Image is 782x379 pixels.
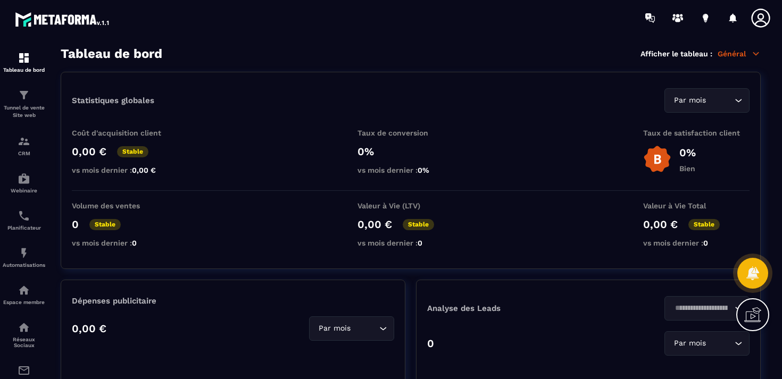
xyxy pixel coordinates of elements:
input: Search for option [708,95,732,106]
a: social-networksocial-networkRéseaux Sociaux [3,313,45,356]
p: 0,00 € [72,145,106,158]
div: Search for option [664,296,750,321]
p: Taux de satisfaction client [643,129,750,137]
span: Par mois [316,323,353,334]
p: Valeur à Vie Total [643,201,750,210]
p: vs mois dernier : [643,239,750,247]
input: Search for option [353,323,377,334]
p: vs mois dernier : [72,166,178,174]
div: Search for option [664,331,750,356]
p: Automatisations [3,262,45,268]
input: Search for option [708,338,732,349]
img: scheduler [18,209,30,222]
a: schedulerschedulerPlanificateur [3,201,45,239]
p: Stable [89,219,121,230]
img: formation [18,89,30,102]
img: automations [18,247,30,259]
img: automations [18,284,30,297]
p: vs mois dernier : [72,239,178,247]
p: Webinaire [3,188,45,193]
p: Général [718,49,761,58]
p: Tunnel de vente Site web [3,104,45,119]
img: formation [18,52,30,64]
img: formation [18,135,30,148]
div: Search for option [309,316,394,341]
h3: Tableau de bord [61,46,162,61]
a: formationformationTunnel de vente Site web [3,81,45,127]
p: Statistiques globales [72,96,154,105]
img: b-badge-o.b3b20ee6.svg [643,145,671,173]
p: Stable [403,219,434,230]
span: 0% [418,166,429,174]
span: 0,00 € [132,166,156,174]
p: Espace membre [3,299,45,305]
p: Stable [688,219,720,230]
p: Planificateur [3,225,45,231]
p: Valeur à Vie (LTV) [357,201,464,210]
p: Bien [679,164,696,173]
a: automationsautomationsAutomatisations [3,239,45,276]
span: Par mois [671,338,708,349]
p: Réseaux Sociaux [3,336,45,348]
p: CRM [3,150,45,156]
a: automationsautomationsEspace membre [3,276,45,313]
div: Search for option [664,88,750,113]
p: 0,00 € [357,218,392,231]
p: 0% [357,145,464,158]
p: vs mois dernier : [357,166,464,174]
p: vs mois dernier : [357,239,464,247]
img: automations [18,172,30,185]
p: Stable [117,146,148,157]
p: 0 [427,337,434,350]
input: Search for option [671,302,732,314]
span: 0 [132,239,137,247]
p: 0 [72,218,79,231]
a: formationformationCRM [3,127,45,164]
img: logo [15,10,111,29]
p: 0,00 € [643,218,678,231]
a: automationsautomationsWebinaire [3,164,45,201]
span: 0 [418,239,422,247]
p: 0,00 € [72,322,106,335]
p: Tableau de bord [3,67,45,73]
p: Analyse des Leads [427,304,588,313]
p: Volume des ventes [72,201,178,210]
a: formationformationTableau de bord [3,44,45,81]
p: Taux de conversion [357,129,464,137]
p: Coût d'acquisition client [72,129,178,137]
span: Par mois [671,95,708,106]
img: social-network [18,321,30,334]
span: 0 [703,239,708,247]
p: Afficher le tableau : [640,49,712,58]
img: email [18,364,30,377]
p: Dépenses publicitaire [72,296,394,306]
p: 0% [679,146,696,159]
